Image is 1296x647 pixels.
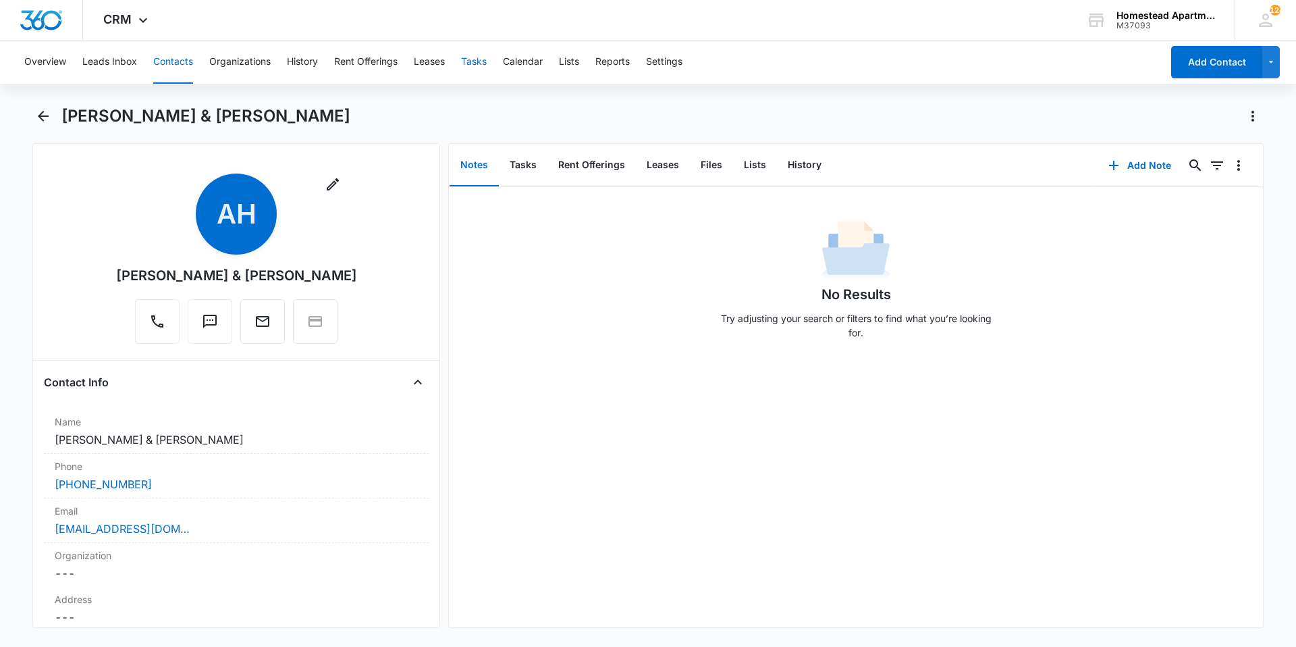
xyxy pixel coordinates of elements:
button: Rent Offerings [334,41,398,84]
button: Notes [450,145,499,186]
button: Close [407,371,429,393]
dd: --- [55,609,418,625]
label: Phone [55,459,418,473]
div: account id [1116,21,1215,30]
button: Organizations [209,41,271,84]
span: CRM [103,12,132,26]
button: Calendar [503,41,543,84]
button: History [287,41,318,84]
p: Try adjusting your search or filters to find what you’re looking for. [714,311,998,340]
button: Settings [646,41,682,84]
a: [PHONE_NUMBER] [55,476,152,492]
button: Back [32,105,53,127]
div: Name[PERSON_NAME] & [PERSON_NAME] [44,409,429,454]
label: Email [55,504,418,518]
span: 124 [1270,5,1280,16]
img: No Data [822,217,890,284]
span: AH [196,174,277,255]
h4: Contact Info [44,374,109,390]
button: Contacts [153,41,193,84]
button: Leases [414,41,445,84]
label: Address [55,592,418,606]
div: account name [1116,10,1215,21]
h1: No Results [821,284,891,305]
button: Tasks [499,145,547,186]
button: Tasks [461,41,487,84]
button: Actions [1242,105,1264,127]
button: Overflow Menu [1228,155,1249,176]
button: Leases [636,145,690,186]
a: Call [135,320,180,332]
dd: [PERSON_NAME] & [PERSON_NAME] [55,432,418,448]
h1: [PERSON_NAME] & [PERSON_NAME] [61,106,350,126]
label: Organization [55,548,418,563]
button: Call [135,299,180,344]
div: [PERSON_NAME] & [PERSON_NAME] [116,265,357,286]
button: Text [188,299,232,344]
button: Files [690,145,733,186]
button: Lists [559,41,579,84]
dd: --- [55,565,418,581]
div: notifications count [1270,5,1280,16]
button: Add Note [1095,149,1185,182]
button: Filters [1206,155,1228,176]
button: Leads Inbox [82,41,137,84]
button: Overview [24,41,66,84]
div: Email[EMAIL_ADDRESS][DOMAIN_NAME] [44,498,429,543]
button: Lists [733,145,777,186]
div: Organization--- [44,543,429,587]
a: Text [188,320,232,332]
div: Phone[PHONE_NUMBER] [44,454,429,498]
button: History [777,145,832,186]
label: Name [55,415,418,429]
a: Email [240,320,285,332]
button: Add Contact [1171,46,1262,78]
a: [EMAIL_ADDRESS][DOMAIN_NAME] [55,521,190,537]
button: Search... [1185,155,1206,176]
button: Email [240,299,285,344]
div: Address--- [44,587,429,631]
button: Rent Offerings [547,145,636,186]
button: Reports [595,41,630,84]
